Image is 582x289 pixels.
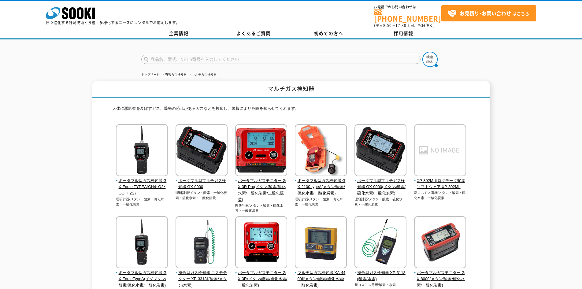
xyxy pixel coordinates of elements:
a: 複合型ガス検知器 XP-3118(酸素/水素) [354,264,407,282]
span: 初めての方へ [314,30,343,37]
img: ポータブルガスモニター GX-8000(メタン/酸素/硫化水素/一酸化炭素) [414,216,466,270]
a: 有害ガス検知器 [165,73,187,76]
a: ポータブル型ガス検知器 GX-ForceTypeA(イソブタン/酸素/硫化水素/一酸化炭素) [116,264,168,289]
img: ポータブルガスモニター GX-3R(メタン/酸素/硫化水素/一酸化炭素) [235,216,287,270]
img: ポータブル型マルチガス検知器 GX-9000(メタン/酸素/硫化水素/一酸化炭素) [354,124,406,178]
a: 初めての方へ [291,29,366,38]
img: マルチ型ガス検知器 XA-4400Ⅱ(メタン/酸素/硫化水素/一酸化炭素) [295,216,347,270]
p: 日々進化する計測技術と多種・多様化するニーズにレンタルでお応えします。 [46,21,180,24]
a: ポータブルガスモニター GX-3R(メタン/酸素/硫化水素/一酸化炭素) [235,264,287,289]
strong: お見積り･お問い合わせ [460,9,511,17]
span: ポータブル型ガス検知器 GX-ForceTypeA(イソブタン/酸素/硫化水素/一酸化炭素) [116,270,168,289]
img: ポータブル型マルチガス検知器 GX-9000 [176,124,228,178]
p: 新コスモス電機/メタン・酸素・硫化水素・一酸化炭素 [414,190,466,200]
a: [PHONE_NUMBER] [374,9,441,22]
a: ポータブル型ガス検知器 GX-Force TYPEA(CH4･O2･CO･H2S) [116,172,168,197]
p: 人体に悪影響を及ぼすガス、爆発の恐れがあるガスなどを検知し、警報により危険を知らせてくれます。 [112,106,470,115]
a: お見積り･お問い合わせはこちら [441,5,536,21]
a: ポータブル型マルチガス検知器 GX-9000 [176,172,228,190]
h1: マルチガス検知器 [92,81,490,98]
span: ポータブルガスモニター GX-8000(メタン/酸素/硫化水素/一酸化炭素) [414,270,466,289]
img: btn_search.png [422,52,438,67]
a: ポータブルガスモニター GX-3R Pro(メタン/酸素/硫化水素/一酸化炭素/二酸化硫黄) [235,172,287,203]
span: (平日 ～ 土日、祝日除く) [374,23,435,28]
a: ポータブル型ガス検知器 GX-2100 typeA(メタン/酸素/硫化水素/一酸化炭素) [295,172,347,197]
span: 8:50 [383,23,392,28]
a: トップページ [141,73,160,76]
p: 理研計器/メタン・酸素・硫化水素・一酸化炭素 [295,197,347,207]
a: 複合型ガス検知器 コスモテクター XP-3318Ⅱ(酸素/メタン/水素) [176,264,228,289]
span: ポータブル型マルチガス検知器 GX-9000 [176,178,228,191]
a: 企業情報 [141,29,216,38]
span: 17:30 [395,23,406,28]
span: ポータブル型ガス検知器 GX-Force TYPEA(CH4･O2･CO･H2S) [116,178,168,197]
span: はこちら [447,9,529,18]
li: マルチガス検知器 [187,72,217,78]
span: ポータブルガスモニター GX-3R Pro(メタン/酸素/硫化水素/一酸化炭素/二酸化硫黄) [235,178,287,203]
a: よくあるご質問 [216,29,291,38]
img: ポータブル型ガス検知器 GX-2100 typeA(メタン/酸素/硫化水素/一酸化炭素) [295,124,347,178]
p: 新コスモス電機/酸素・水素 [354,282,407,287]
img: ポータブル型ガス検知器 GX-ForceTypeA(イソブタン/酸素/硫化水素/一酸化炭素) [116,216,168,270]
span: 複合型ガス検知器 XP-3118(酸素/水素) [354,270,407,283]
span: マルチ型ガス検知器 XA-4400Ⅱ(メタン/酸素/硫化水素/一酸化炭素) [295,270,347,289]
a: ポータブルガスモニター GX-8000(メタン/酸素/硫化水素/一酸化炭素) [414,264,466,289]
a: XP-302M用ログデータ収集ソフトウェア XP-302ML [414,172,466,190]
a: マルチ型ガス検知器 XA-4400Ⅱ(メタン/酸素/硫化水素/一酸化炭素) [295,264,347,289]
span: ポータブルガスモニター GX-3R(メタン/酸素/硫化水素/一酸化炭素) [235,270,287,289]
p: 理研計器/メタン・酸素・硫化水素・一酸化炭素 [235,203,287,213]
img: 複合型ガス検知器 XP-3118(酸素/水素) [354,216,406,270]
span: ポータブル型ガス検知器 GX-2100 typeA(メタン/酸素/硫化水素/一酸化炭素) [295,178,347,197]
img: ポータブル型ガス検知器 GX-Force TYPEA(CH4･O2･CO･H2S) [116,124,168,178]
a: 採用情報 [366,29,441,38]
p: 理研計器/メタン・酸素・硫化水素・一酸化炭素 [116,197,168,207]
img: 複合型ガス検知器 コスモテクター XP-3318Ⅱ(酸素/メタン/水素) [176,216,228,270]
img: XP-302M用ログデータ収集ソフトウェア XP-302ML [414,124,466,178]
span: XP-302M用ログデータ収集ソフトウェア XP-302ML [414,178,466,191]
input: 商品名、型式、NETIS番号を入力してください [141,55,421,64]
span: ポータブル型マルチガス検知器 GX-9000(メタン/酸素/硫化水素/一酸化炭素) [354,178,407,197]
a: ポータブル型マルチガス検知器 GX-9000(メタン/酸素/硫化水素/一酸化炭素) [354,172,407,197]
span: お電話でのお問い合わせは [374,5,441,9]
img: ポータブルガスモニター GX-3R Pro(メタン/酸素/硫化水素/一酸化炭素/二酸化硫黄) [235,124,287,178]
p: 理研計器/メタン・酸素・硫化水素・一酸化炭素 [354,197,407,207]
span: 複合型ガス検知器 コスモテクター XP-3318Ⅱ(酸素/メタン/水素) [176,270,228,289]
p: 理研計器/メタン・酸素・一酸化炭素・硫化水素・二酸化硫黄 [176,190,228,200]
